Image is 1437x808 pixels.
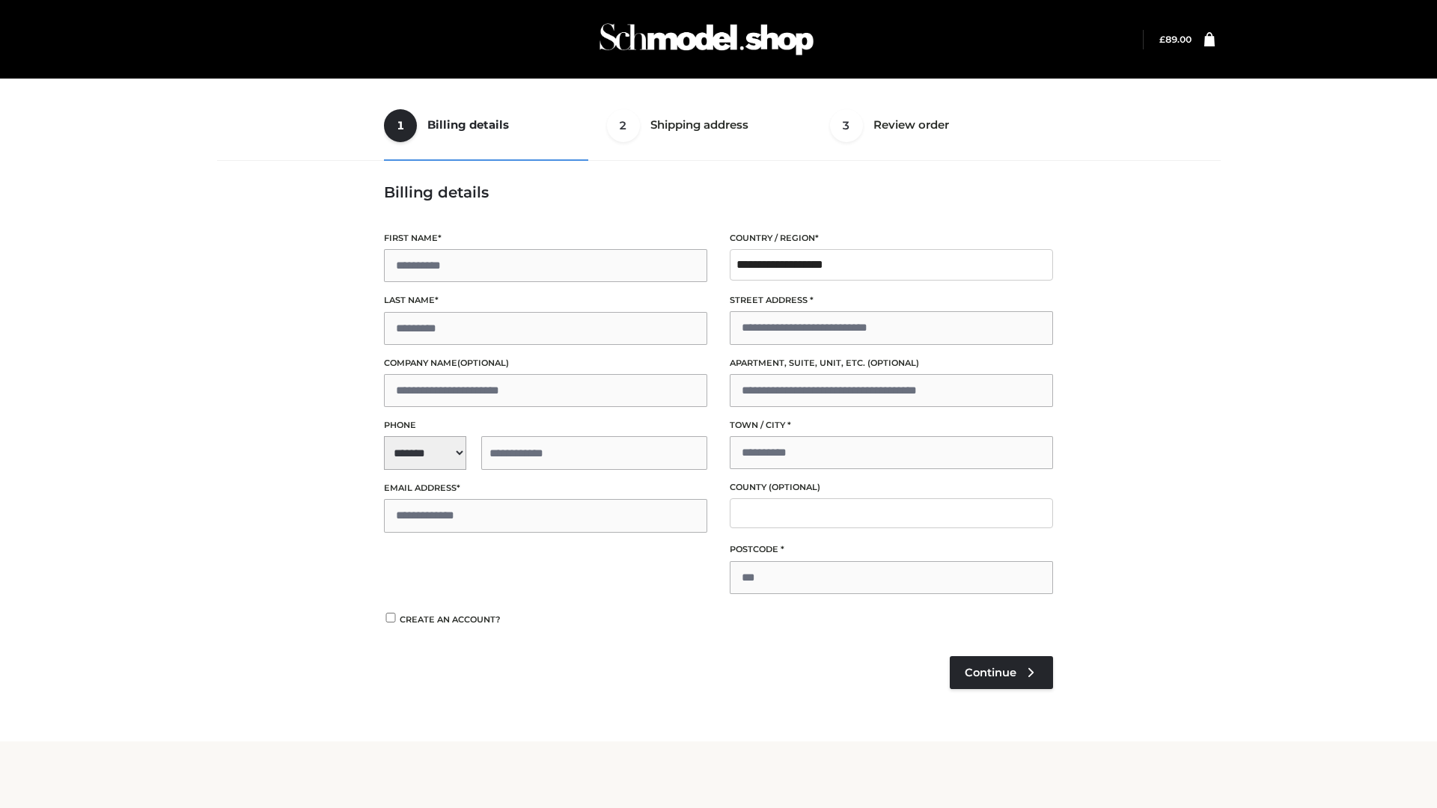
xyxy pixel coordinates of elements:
[1159,34,1165,45] span: £
[769,482,820,492] span: (optional)
[384,418,707,432] label: Phone
[950,656,1053,689] a: Continue
[400,614,501,625] span: Create an account?
[965,666,1016,679] span: Continue
[384,356,707,370] label: Company name
[730,231,1053,245] label: Country / Region
[1159,34,1192,45] a: £89.00
[730,293,1053,307] label: Street address
[457,358,509,368] span: (optional)
[594,10,819,69] img: Schmodel Admin 964
[384,183,1053,201] h3: Billing details
[730,542,1053,557] label: Postcode
[1159,34,1192,45] bdi: 89.00
[384,613,397,622] input: Create an account?
[730,356,1053,370] label: Apartment, suite, unit, etc.
[867,358,919,368] span: (optional)
[384,293,707,307] label: Last name
[730,418,1053,432] label: Town / City
[730,480,1053,495] label: County
[384,231,707,245] label: First name
[384,481,707,495] label: Email address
